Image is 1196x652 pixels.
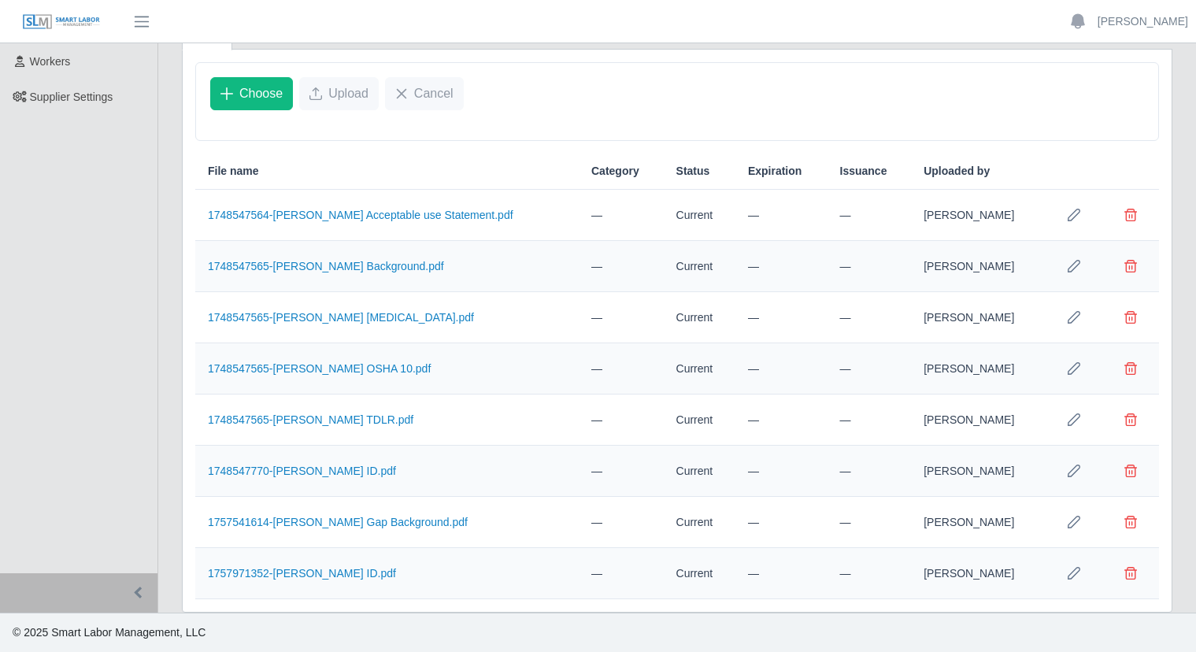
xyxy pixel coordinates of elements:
[664,548,735,599] td: Current
[911,343,1046,395] td: [PERSON_NAME]
[735,548,828,599] td: —
[664,395,735,446] td: Current
[1058,302,1090,333] button: Row Edit
[328,84,368,103] span: Upload
[579,190,664,241] td: —
[208,260,444,272] a: 1748547565-[PERSON_NAME] Background.pdf
[208,163,259,180] span: File name
[579,343,664,395] td: —
[735,395,828,446] td: —
[828,241,912,292] td: —
[1058,199,1090,231] button: Row Edit
[911,292,1046,343] td: [PERSON_NAME]
[239,84,283,103] span: Choose
[1098,13,1188,30] a: [PERSON_NAME]
[210,77,293,110] button: Choose
[911,241,1046,292] td: [PERSON_NAME]
[911,395,1046,446] td: [PERSON_NAME]
[414,84,454,103] span: Cancel
[13,626,206,639] span: © 2025 Smart Labor Management, LLC
[748,163,802,180] span: Expiration
[208,516,468,528] a: 1757541614-[PERSON_NAME] Gap Background.pdf
[208,567,396,580] a: 1757971352-[PERSON_NAME] ID.pdf
[30,91,113,103] span: Supplier Settings
[735,190,828,241] td: —
[1115,558,1146,589] button: Delete file
[208,465,396,477] a: 1748547770-[PERSON_NAME] ID.pdf
[1115,353,1146,384] button: Delete file
[911,548,1046,599] td: [PERSON_NAME]
[1058,506,1090,538] button: Row Edit
[664,190,735,241] td: Current
[385,77,464,110] button: Cancel
[676,163,710,180] span: Status
[1115,199,1146,231] button: Delete file
[911,446,1046,497] td: [PERSON_NAME]
[1115,455,1146,487] button: Delete file
[828,190,912,241] td: —
[1115,506,1146,538] button: Delete file
[579,241,664,292] td: —
[828,548,912,599] td: —
[735,446,828,497] td: —
[1058,558,1090,589] button: Row Edit
[208,209,513,221] a: 1748547564-[PERSON_NAME] Acceptable use Statement.pdf
[1115,302,1146,333] button: Delete file
[911,190,1046,241] td: [PERSON_NAME]
[1115,250,1146,282] button: Delete file
[664,343,735,395] td: Current
[664,497,735,548] td: Current
[664,241,735,292] td: Current
[828,395,912,446] td: —
[735,343,828,395] td: —
[735,497,828,548] td: —
[22,13,101,31] img: SLM Logo
[664,446,735,497] td: Current
[828,292,912,343] td: —
[579,395,664,446] td: —
[911,497,1046,548] td: [PERSON_NAME]
[579,446,664,497] td: —
[828,446,912,497] td: —
[1058,353,1090,384] button: Row Edit
[579,292,664,343] td: —
[828,497,912,548] td: —
[664,292,735,343] td: Current
[591,163,639,180] span: Category
[208,413,413,426] a: 1748547565-[PERSON_NAME] TDLR.pdf
[840,163,887,180] span: Issuance
[1058,404,1090,435] button: Row Edit
[828,343,912,395] td: —
[579,497,664,548] td: —
[1058,250,1090,282] button: Row Edit
[735,292,828,343] td: —
[208,311,474,324] a: 1748547565-[PERSON_NAME] [MEDICAL_DATA].pdf
[735,241,828,292] td: —
[579,548,664,599] td: —
[1058,455,1090,487] button: Row Edit
[924,163,990,180] span: Uploaded by
[208,362,431,375] a: 1748547565-[PERSON_NAME] OSHA 10.pdf
[30,55,71,68] span: Workers
[1115,404,1146,435] button: Delete file
[299,77,379,110] button: Upload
